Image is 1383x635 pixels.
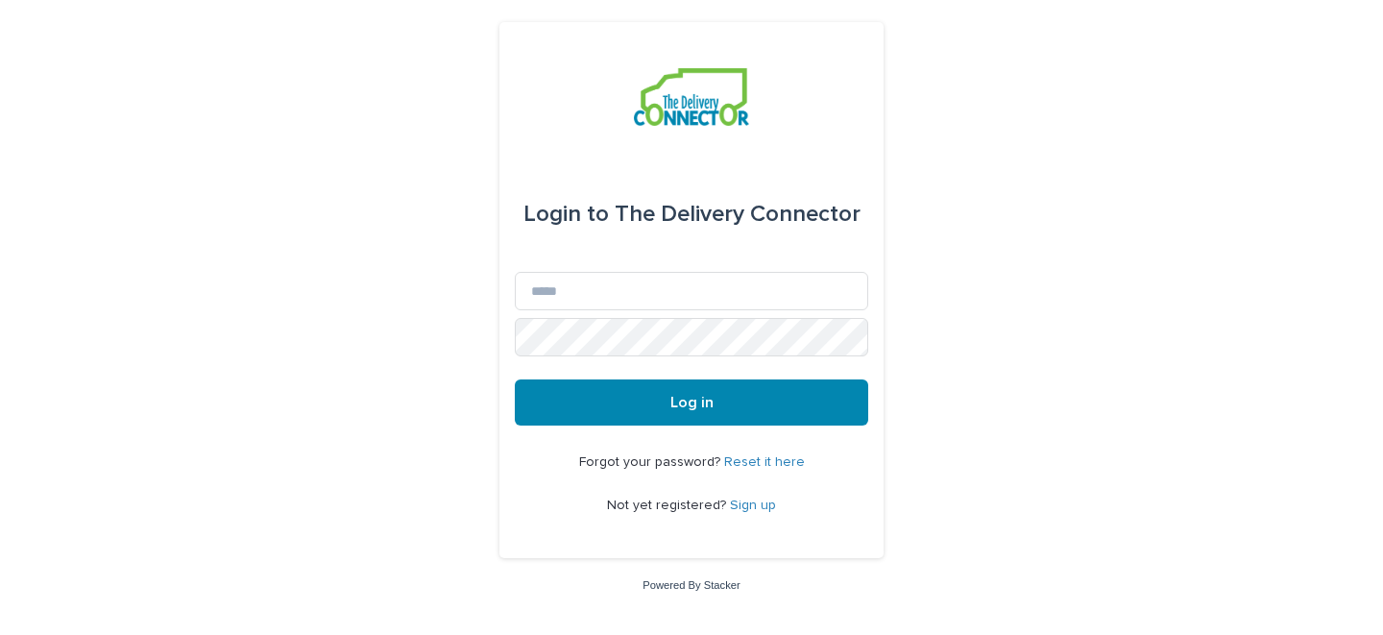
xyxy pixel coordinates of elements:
span: Not yet registered? [607,499,730,512]
button: Log in [515,379,868,426]
span: Forgot your password? [579,455,724,469]
a: Sign up [730,499,776,512]
img: aCWQmA6OSGG0Kwt8cj3c [634,68,748,126]
a: Powered By Stacker [643,579,740,591]
div: The Delivery Connector [523,187,861,241]
span: Log in [670,395,714,410]
span: Login to [523,203,609,226]
a: Reset it here [724,455,805,469]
